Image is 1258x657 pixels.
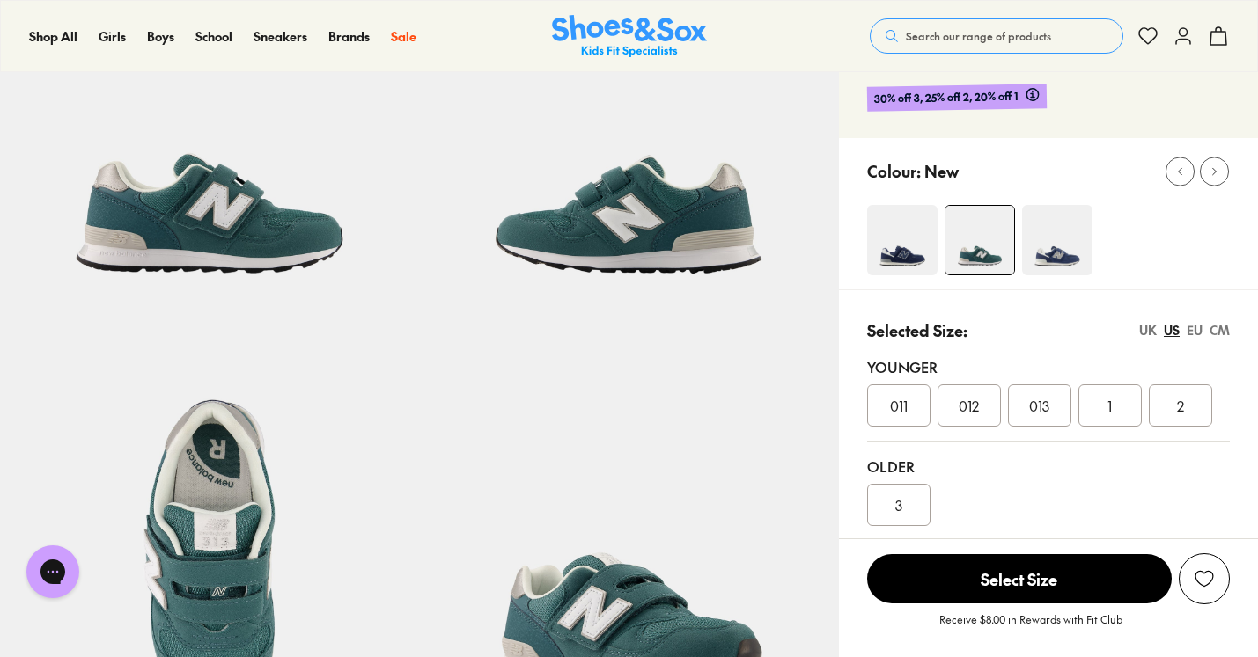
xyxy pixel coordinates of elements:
p: Selected Size: [867,318,967,342]
span: Boys [147,27,174,45]
img: 4-551107_1 [945,206,1014,274]
a: Girls [99,27,126,46]
img: 4-498972_1 [867,205,938,275]
span: Select Size [867,554,1172,603]
div: UK [1139,321,1157,339]
div: CM [1210,321,1230,339]
span: 013 [1029,395,1049,416]
span: 2 [1177,395,1184,416]
span: Shop All [29,27,77,45]
a: Sale [391,27,416,46]
a: Shop All [29,27,77,46]
span: 011 [890,395,908,416]
button: Select Size [867,553,1172,604]
a: Shoes & Sox [552,15,707,58]
iframe: Gorgias live chat messenger [18,539,88,604]
span: School [195,27,232,45]
a: School [195,27,232,46]
img: 4-551739_1 [1022,205,1092,275]
span: Girls [99,27,126,45]
div: US [1164,321,1180,339]
span: 3 [895,494,902,515]
span: 012 [959,395,979,416]
a: Brands [328,27,370,46]
a: Boys [147,27,174,46]
div: Older [867,456,1230,477]
div: EU [1187,321,1203,339]
button: Search our range of products [870,18,1123,54]
span: 1 [1107,395,1112,416]
span: Sale [391,27,416,45]
p: New [924,159,959,183]
p: Receive $8.00 in Rewards with Fit Club [939,611,1122,643]
a: Sneakers [254,27,307,46]
span: 30% off 3, 25% off 2, 20% off 1 [873,87,1018,107]
img: SNS_Logo_Responsive.svg [552,15,707,58]
p: Colour: [867,159,921,183]
span: Sneakers [254,27,307,45]
div: Younger [867,356,1230,377]
span: Search our range of products [906,28,1051,44]
button: Add to Wishlist [1179,553,1230,604]
span: Brands [328,27,370,45]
